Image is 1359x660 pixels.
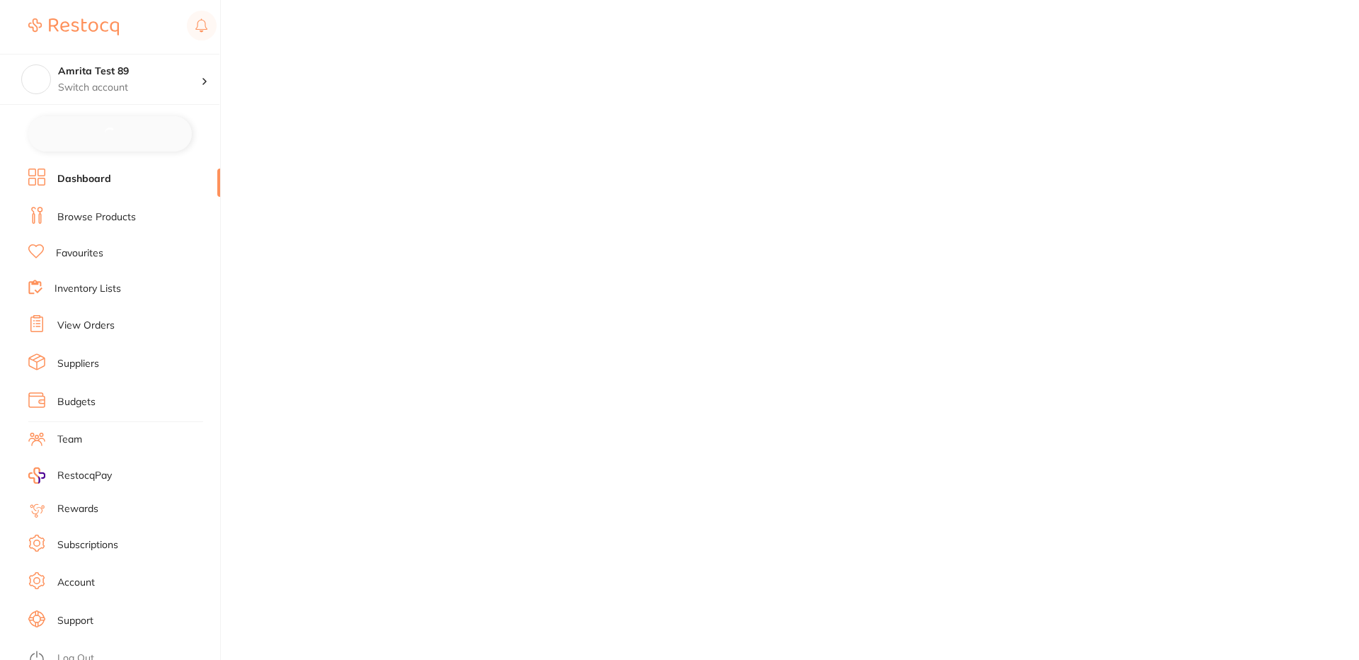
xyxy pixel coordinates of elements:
[57,614,93,628] a: Support
[57,502,98,516] a: Rewards
[57,319,115,333] a: View Orders
[57,433,82,447] a: Team
[28,18,119,35] img: Restocq Logo
[58,64,201,79] h4: Amrita Test 89
[22,65,50,93] img: Amrita Test 89
[55,282,121,296] a: Inventory Lists
[57,210,136,224] a: Browse Products
[57,576,95,590] a: Account
[57,538,118,552] a: Subscriptions
[57,395,96,409] a: Budgets
[28,467,112,484] a: RestocqPay
[57,357,99,371] a: Suppliers
[57,172,111,186] a: Dashboard
[58,81,201,95] p: Switch account
[28,467,45,484] img: RestocqPay
[56,246,103,261] a: Favourites
[57,469,112,483] span: RestocqPay
[28,11,119,43] a: Restocq Logo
